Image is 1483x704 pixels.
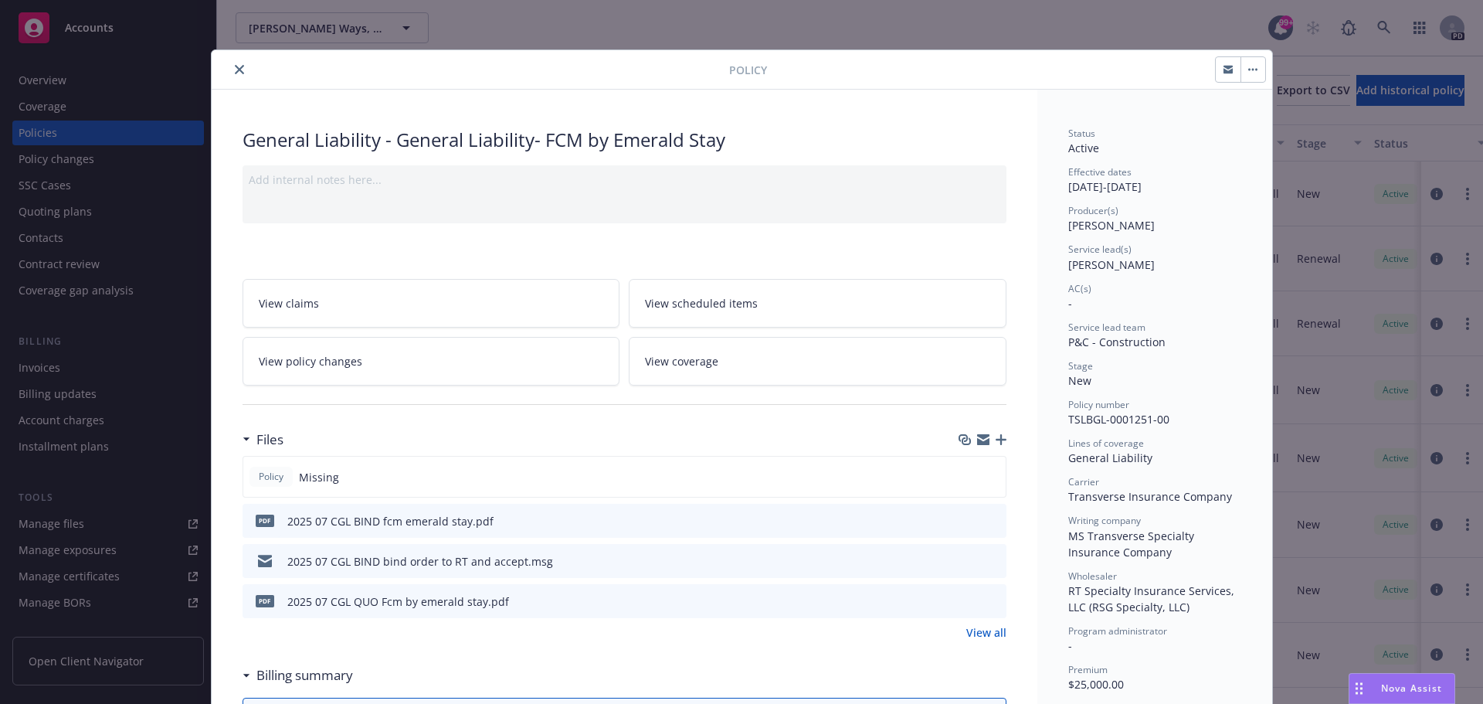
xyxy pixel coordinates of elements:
span: TSLBGL-0001251-00 [1068,412,1169,427]
span: Service lead(s) [1068,243,1132,256]
button: download file [962,593,974,610]
button: preview file [986,593,1000,610]
span: General Liability [1068,451,1152,465]
a: View claims [243,279,620,328]
span: $25,000.00 [1068,677,1124,692]
a: View policy changes [243,337,620,386]
a: View coverage [629,337,1006,386]
span: Premium [1068,663,1108,676]
div: Files [243,430,283,450]
button: close [230,60,249,79]
span: Policy number [1068,398,1129,411]
span: Producer(s) [1068,204,1118,217]
span: Status [1068,127,1095,140]
span: View policy changes [259,353,362,369]
span: pdf [256,595,274,607]
span: Active [1068,141,1099,155]
div: Drag to move [1349,674,1369,703]
span: RT Specialty Insurance Services, LLC (RSG Specialty, LLC) [1068,583,1237,614]
div: 2025 07 CGL QUO Fcm by emerald stay.pdf [287,593,509,610]
span: Policy [256,470,287,484]
span: pdf [256,515,274,526]
span: View scheduled items [645,295,758,311]
div: [DATE] - [DATE] [1068,165,1241,195]
span: View coverage [645,353,718,369]
span: P&C - Construction [1068,335,1166,349]
span: Wholesaler [1068,570,1117,583]
span: New [1068,373,1091,388]
span: [PERSON_NAME] [1068,257,1155,272]
span: Policy [729,62,767,78]
button: preview file [986,553,1000,570]
h3: Files [256,430,283,450]
div: General Liability - General Liability- FCM by Emerald Stay [243,127,1006,153]
span: - [1068,638,1072,653]
span: View claims [259,295,319,311]
span: AC(s) [1068,282,1091,295]
span: Lines of coverage [1068,437,1144,450]
span: Effective dates [1068,165,1132,179]
span: Transverse Insurance Company [1068,489,1232,504]
span: Nova Assist [1381,682,1442,695]
span: Stage [1068,359,1093,372]
div: 2025 07 CGL BIND fcm emerald stay.pdf [287,513,494,529]
span: Carrier [1068,475,1099,488]
a: View scheduled items [629,279,1006,328]
span: Service lead team [1068,321,1145,334]
div: Add internal notes here... [249,172,1000,188]
div: 2025 07 CGL BIND bind order to RT and accept.msg [287,553,553,570]
span: Writing company [1068,514,1141,527]
span: [PERSON_NAME] [1068,218,1155,233]
button: download file [962,553,974,570]
h3: Billing summary [256,665,353,685]
button: preview file [986,513,1000,529]
a: View all [966,624,1006,641]
span: MS Transverse Specialty Insurance Company [1068,529,1197,559]
span: - [1068,296,1072,311]
span: Missing [299,469,339,485]
span: Program administrator [1068,624,1167,638]
button: Nova Assist [1349,673,1455,704]
button: download file [962,513,974,529]
div: Billing summary [243,665,353,685]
